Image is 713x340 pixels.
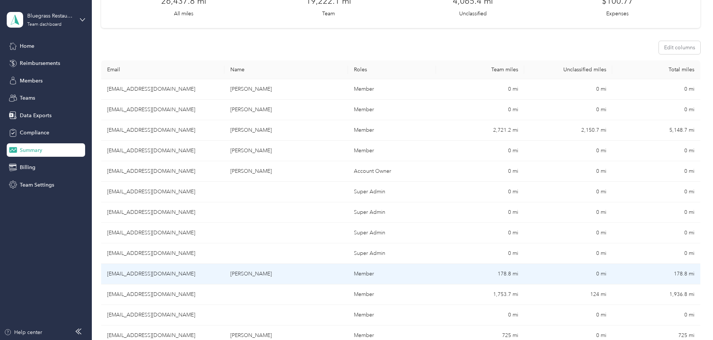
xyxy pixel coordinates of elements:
[20,94,35,102] span: Teams
[348,182,436,202] td: Super Admin
[101,202,224,223] td: dbrauckmann@bfcompanies.com
[348,243,436,264] td: Super Admin
[612,161,700,182] td: 0 mi
[348,284,436,305] td: Member
[224,120,348,141] td: Scott Lowery
[612,223,700,243] td: 0 mi
[612,60,700,79] th: Total miles
[524,120,612,141] td: 2,150.7 mi
[27,12,74,20] div: Bluegrass Restaurant Holdings
[436,79,524,100] td: 0 mi
[524,79,612,100] td: 0 mi
[20,181,54,189] span: Team Settings
[101,223,224,243] td: gcrump@bfcompanies.com
[612,141,700,161] td: 0 mi
[459,10,487,18] p: Unclassified
[322,10,335,18] p: Team
[348,305,436,325] td: Member
[524,223,612,243] td: 0 mi
[224,141,348,161] td: Derek Schultz
[224,264,348,284] td: Michelle Moser
[524,284,612,305] td: 124 mi
[671,298,713,340] iframe: Everlance-gr Chat Button Frame
[101,141,224,161] td: dschultz@bluegrasspizza.com
[612,202,700,223] td: 0 mi
[524,60,612,79] th: Unclassified miles
[612,243,700,264] td: 0 mi
[524,141,612,161] td: 0 mi
[524,100,612,120] td: 0 mi
[20,77,43,85] span: Members
[224,60,348,79] th: Name
[348,60,436,79] th: Roles
[20,112,52,119] span: Data Exports
[436,202,524,223] td: 0 mi
[20,146,42,154] span: Summary
[174,10,193,18] p: All miles
[436,141,524,161] td: 0 mi
[348,120,436,141] td: Member
[612,100,700,120] td: 0 mi
[524,305,612,325] td: 0 mi
[436,284,524,305] td: 1,753.7 mi
[436,182,524,202] td: 0 mi
[101,161,224,182] td: amyoung@bluegrasspizza.com
[101,60,224,79] th: Email
[524,243,612,264] td: 0 mi
[348,100,436,120] td: Member
[612,264,700,284] td: 178.8 mi
[348,264,436,284] td: Member
[20,59,60,67] span: Reimbursements
[436,305,524,325] td: 0 mi
[524,161,612,182] td: 0 mi
[436,120,524,141] td: 2,721.2 mi
[524,264,612,284] td: 0 mi
[101,100,224,120] td: dmaynor@oletimesbuffets.com
[4,328,42,336] button: Help center
[606,10,629,18] p: Expenses
[20,129,49,137] span: Compliance
[27,22,62,27] div: Team dashboard
[348,202,436,223] td: Super Admin
[612,120,700,141] td: 5,148.7 mi
[612,284,700,305] td: 1,936.8 mi
[524,182,612,202] td: 0 mi
[20,42,34,50] span: Home
[101,243,224,264] td: klange@brhold.com
[224,79,348,100] td: Dana Sanders
[101,284,224,305] td: kallen@oletimesbuffets.com
[436,60,524,79] th: Team miles
[348,79,436,100] td: Member
[436,223,524,243] td: 0 mi
[101,79,224,100] td: dsanders@oletimesbuffets.com
[20,163,35,171] span: Billing
[524,202,612,223] td: 0 mi
[101,182,224,202] td: dsheridan@bfcompanies.com
[348,161,436,182] td: Account Owner
[659,41,700,54] button: Edit columns
[612,79,700,100] td: 0 mi
[348,141,436,161] td: Member
[348,223,436,243] td: Super Admin
[436,243,524,264] td: 0 mi
[612,305,700,325] td: 0 mi
[436,100,524,120] td: 0 mi
[612,182,700,202] td: 0 mi
[224,100,348,120] td: Deborah Maynor
[224,161,348,182] td: Ashley Young
[436,264,524,284] td: 178.8 mi
[436,161,524,182] td: 0 mi
[101,305,224,325] td: gsims@oletimesbuffets.com
[101,120,224,141] td: slowery@oletimesbuffets.com
[101,264,224,284] td: laramichelle@oletimescountrybuffets.com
